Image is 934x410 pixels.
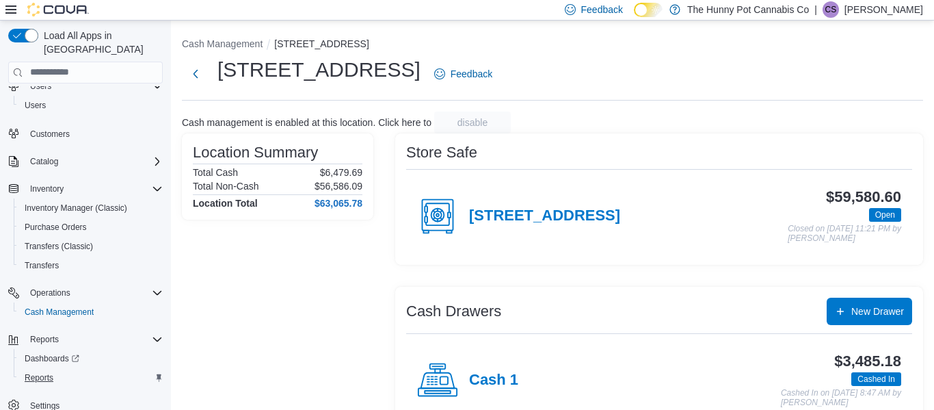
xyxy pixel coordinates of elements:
span: Purchase Orders [19,219,163,235]
h3: $3,485.18 [834,353,901,370]
span: Reports [19,370,163,386]
button: Users [25,78,57,94]
span: Users [25,78,163,94]
button: Inventory [25,181,69,197]
button: Cash Management [14,303,168,322]
span: Transfers [25,260,59,271]
span: Reports [25,331,163,348]
span: Reports [25,372,53,383]
p: [PERSON_NAME] [844,1,923,18]
span: Transfers (Classic) [19,238,163,255]
a: Reports [19,370,59,386]
span: Cash Management [25,307,94,318]
input: Dark Mode [634,3,663,17]
a: Cash Management [19,304,99,320]
a: Users [19,97,51,114]
span: Load All Apps in [GEOGRAPHIC_DATA] [38,29,163,56]
span: Inventory [25,181,163,197]
a: Purchase Orders [19,219,92,235]
button: Customers [3,123,168,143]
button: Transfers [14,256,168,275]
h6: Total Non-Cash [193,181,259,192]
span: Open [875,209,895,221]
span: Customers [30,129,70,140]
h4: [STREET_ADDRESS] [469,207,620,225]
button: Inventory Manager (Classic) [14,198,168,218]
span: Transfers [19,257,163,274]
h3: Location Summary [193,144,318,161]
span: Users [30,81,51,92]
span: Operations [25,285,163,301]
span: Catalog [30,156,58,167]
span: Open [869,208,901,222]
a: Dashboards [19,350,85,367]
button: Operations [3,283,168,303]
p: Closed on [DATE] 11:21 PM by [PERSON_NAME] [788,225,901,243]
span: Users [25,100,46,111]
span: New Drawer [851,305,904,318]
button: Cash Management [182,38,263,49]
button: Catalog [3,152,168,171]
span: Transfers (Classic) [25,241,93,252]
a: Transfers [19,257,64,274]
span: Feedback [451,67,492,81]
button: Catalog [25,153,64,170]
button: Reports [25,331,64,348]
span: Dashboards [25,353,79,364]
h4: Location Total [193,198,258,209]
button: Users [3,77,168,96]
button: [STREET_ADDRESS] [274,38,369,49]
span: Feedback [581,3,623,16]
img: Cova [27,3,89,16]
button: disable [434,112,511,133]
h3: Store Safe [406,144,477,161]
span: Operations [30,287,70,298]
h6: Total Cash [193,167,238,178]
span: Inventory [30,183,64,194]
a: Feedback [429,60,498,88]
button: Reports [3,330,168,349]
span: Cashed In [857,373,895,385]
p: $56,586.09 [315,181,362,192]
p: | [814,1,817,18]
button: Operations [25,285,76,301]
h3: $59,580.60 [826,189,901,205]
button: Transfers (Classic) [14,237,168,256]
button: Purchase Orders [14,218,168,237]
span: Catalog [25,153,163,170]
span: Reports [30,334,59,345]
span: Users [19,97,163,114]
span: Inventory Manager (Classic) [25,203,127,214]
a: Customers [25,126,75,142]
button: Next [182,60,209,88]
p: Cashed In on [DATE] 8:47 AM by [PERSON_NAME] [781,389,901,407]
button: Users [14,96,168,115]
p: Cash management is enabled at this location. Click here to [182,117,431,128]
button: New Drawer [827,298,912,325]
span: Customers [25,125,163,142]
span: Inventory Manager (Classic) [19,200,163,216]
p: The Hunny Pot Cannabis Co [687,1,809,18]
nav: An example of EuiBreadcrumbs [182,37,923,53]
h4: Cash 1 [469,372,518,389]
span: Dashboards [19,350,163,367]
a: Inventory Manager (Classic) [19,200,133,216]
span: CS [825,1,837,18]
h1: [STREET_ADDRESS] [217,56,421,84]
span: Cashed In [851,372,901,386]
span: Purchase Orders [25,222,87,233]
span: Cash Management [19,304,163,320]
span: disable [457,116,488,129]
a: Transfers (Classic) [19,238,98,255]
h3: Cash Drawers [406,303,501,320]
p: $6,479.69 [320,167,362,178]
a: Dashboards [14,349,168,368]
button: Reports [14,368,168,387]
h4: $63,065.78 [315,198,362,209]
button: Inventory [3,179,168,198]
div: Cameron Sweet [823,1,839,18]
